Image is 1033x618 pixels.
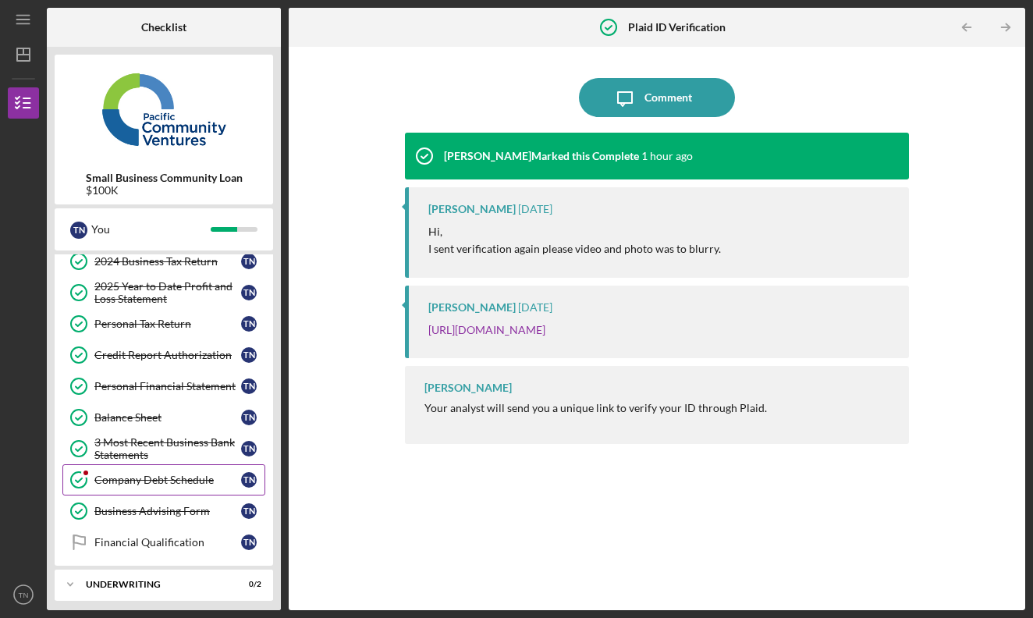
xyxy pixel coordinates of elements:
div: T N [241,410,257,425]
div: T N [241,378,257,394]
div: [PERSON_NAME] Marked this Complete [444,150,639,162]
div: 3 Most Recent Business Bank Statements [94,436,241,461]
a: Business Advising FormTN [62,495,265,527]
div: Underwriting [86,580,222,589]
div: [PERSON_NAME] [428,203,516,215]
a: Personal Financial StatementTN [62,371,265,402]
div: 0 / 2 [233,580,261,589]
time: 2025-09-15 20:17 [641,150,693,162]
a: 2025 Year to Date Profit and Loss StatementTN [62,277,265,308]
a: Financial QualificationTN [62,527,265,558]
a: Company Debt ScheduleTN [62,464,265,495]
a: 3 Most Recent Business Bank StatementsTN [62,433,265,464]
div: T N [241,535,257,550]
a: Personal Tax ReturnTN [62,308,265,339]
div: Balance Sheet [94,411,241,424]
a: Balance SheetTN [62,402,265,433]
div: Company Debt Schedule [94,474,241,486]
div: Comment [644,78,692,117]
p: Hi, [428,223,721,240]
div: T N [241,441,257,456]
div: [PERSON_NAME] [424,382,512,394]
a: 2024 Business Tax ReturnTN [62,246,265,277]
div: You [91,216,211,243]
b: Small Business Community Loan [86,172,243,184]
time: 2025-09-09 17:16 [518,203,552,215]
div: T N [241,316,257,332]
button: TN [8,579,39,610]
div: T N [70,222,87,239]
b: Checklist [141,21,186,34]
div: T N [241,503,257,519]
div: Your analyst will send you a unique link to verify your ID through Plaid. [424,402,767,414]
div: [PERSON_NAME] [428,301,516,314]
b: Plaid ID Verification [628,21,726,34]
div: $100K [86,184,243,197]
div: T N [241,472,257,488]
div: Credit Report Authorization [94,349,241,361]
div: Financial Qualification [94,536,241,549]
div: Personal Tax Return [94,318,241,330]
div: T N [241,285,257,300]
button: Comment [579,78,735,117]
div: 2024 Business Tax Return [94,255,241,268]
div: T N [241,254,257,269]
div: 2025 Year to Date Profit and Loss Statement [94,280,241,305]
div: Personal Financial Statement [94,380,241,392]
img: Product logo [55,62,273,156]
div: Business Advising Form [94,505,241,517]
text: TN [19,591,29,599]
a: Credit Report AuthorizationTN [62,339,265,371]
a: [URL][DOMAIN_NAME] [428,323,545,336]
p: I sent verification again please video and photo was to blurry. [428,240,721,257]
time: 2025-09-08 21:37 [518,301,552,314]
div: T N [241,347,257,363]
